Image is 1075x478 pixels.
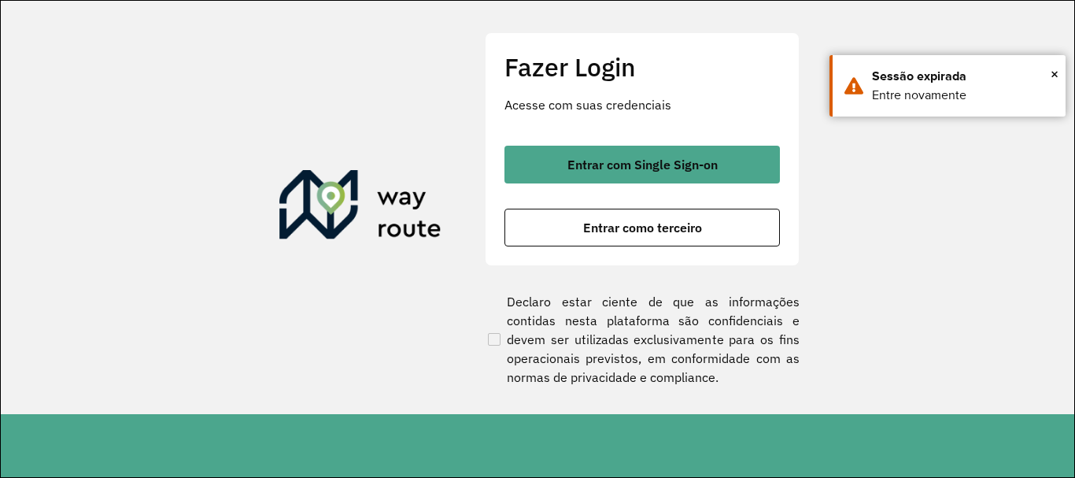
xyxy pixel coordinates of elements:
button: Close [1051,62,1058,86]
img: Roteirizador AmbevTech [279,170,441,246]
button: button [504,209,780,246]
span: Entrar como terceiro [583,221,702,234]
span: × [1051,62,1058,86]
div: Sessão expirada [872,67,1054,86]
div: Entre novamente [872,86,1054,105]
p: Acesse com suas credenciais [504,95,780,114]
label: Declaro estar ciente de que as informações contidas nesta plataforma são confidenciais e devem se... [485,292,800,387]
h2: Fazer Login [504,52,780,82]
span: Entrar com Single Sign-on [567,158,718,171]
button: button [504,146,780,183]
